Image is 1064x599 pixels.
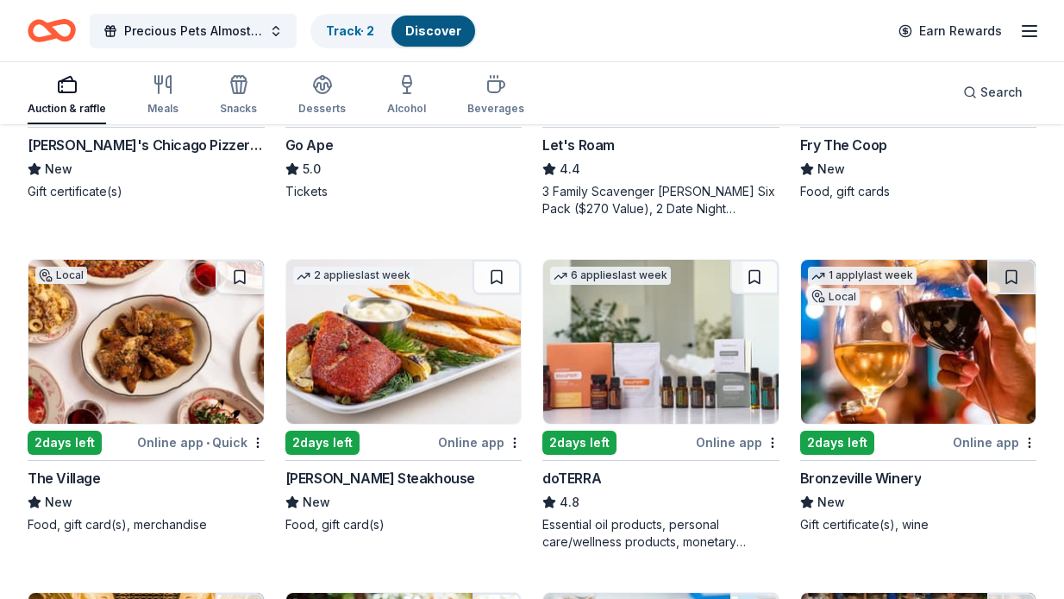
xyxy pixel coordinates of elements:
[28,135,265,155] div: [PERSON_NAME]'s Chicago Pizzeria & Pub
[28,431,102,455] div: 2 days left
[980,82,1023,103] span: Search
[696,432,779,453] div: Online app
[28,10,76,51] a: Home
[45,159,72,180] span: New
[285,135,334,155] div: Go Ape
[303,492,330,513] span: New
[298,67,346,124] button: Desserts
[147,102,178,116] div: Meals
[28,468,101,489] div: The Village
[310,14,477,48] button: Track· 2Discover
[28,516,265,533] div: Food, gift card(s), merchandise
[90,14,297,48] button: Precious Pets Almost Home TOPGOLF FUNDRAISER
[800,516,1037,533] div: Gift certificate(s), wine
[28,102,106,116] div: Auction & raffle
[888,16,1012,47] a: Earn Rewards
[28,259,265,533] a: Image for The Village Local2days leftOnline app•QuickThe VillageNewFood, gift card(s), merchandise
[800,135,887,155] div: Fry The Coop
[285,516,523,533] div: Food, gift card(s)
[28,67,106,124] button: Auction & raffle
[817,492,845,513] span: New
[35,267,87,284] div: Local
[800,468,922,489] div: Bronzeville Winery
[206,436,210,450] span: •
[467,67,524,124] button: Beverages
[560,159,580,180] span: 4.4
[147,67,178,124] button: Meals
[560,492,579,513] span: 4.8
[137,432,265,453] div: Online app Quick
[438,432,522,453] div: Online app
[542,431,616,455] div: 2 days left
[387,67,426,124] button: Alcohol
[808,267,917,285] div: 1 apply last week
[285,431,360,455] div: 2 days left
[542,468,601,489] div: doTERRA
[808,288,860,306] div: Local
[550,267,671,285] div: 6 applies last week
[543,260,779,424] img: Image for doTERRA
[800,431,874,455] div: 2 days left
[387,102,426,116] div: Alcohol
[467,102,524,116] div: Beverages
[220,102,257,116] div: Snacks
[542,259,779,551] a: Image for doTERRA6 applieslast week2days leftOnline appdoTERRA4.8Essential oil products, personal...
[801,260,1036,424] img: Image for Bronzeville Winery
[28,183,265,200] div: Gift certificate(s)
[285,468,475,489] div: [PERSON_NAME] Steakhouse
[953,432,1036,453] div: Online app
[45,492,72,513] span: New
[817,159,845,180] span: New
[285,183,523,200] div: Tickets
[298,102,346,116] div: Desserts
[303,159,321,180] span: 5.0
[405,23,461,38] a: Discover
[542,183,779,218] div: 3 Family Scavenger [PERSON_NAME] Six Pack ($270 Value), 2 Date Night Scavenger [PERSON_NAME] Two ...
[220,67,257,124] button: Snacks
[326,23,374,38] a: Track· 2
[800,259,1037,533] a: Image for Bronzeville Winery1 applylast weekLocal2days leftOnline appBronzeville WineryNewGift ce...
[293,267,414,285] div: 2 applies last week
[28,260,264,424] img: Image for The Village
[542,135,615,155] div: Let's Roam
[286,260,522,424] img: Image for Perry's Steakhouse
[800,183,1037,200] div: Food, gift cards
[124,21,262,41] span: Precious Pets Almost Home TOPGOLF FUNDRAISER
[285,259,523,533] a: Image for Perry's Steakhouse2 applieslast week2days leftOnline app[PERSON_NAME] SteakhouseNewFood...
[949,75,1036,110] button: Search
[542,516,779,551] div: Essential oil products, personal care/wellness products, monetary donations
